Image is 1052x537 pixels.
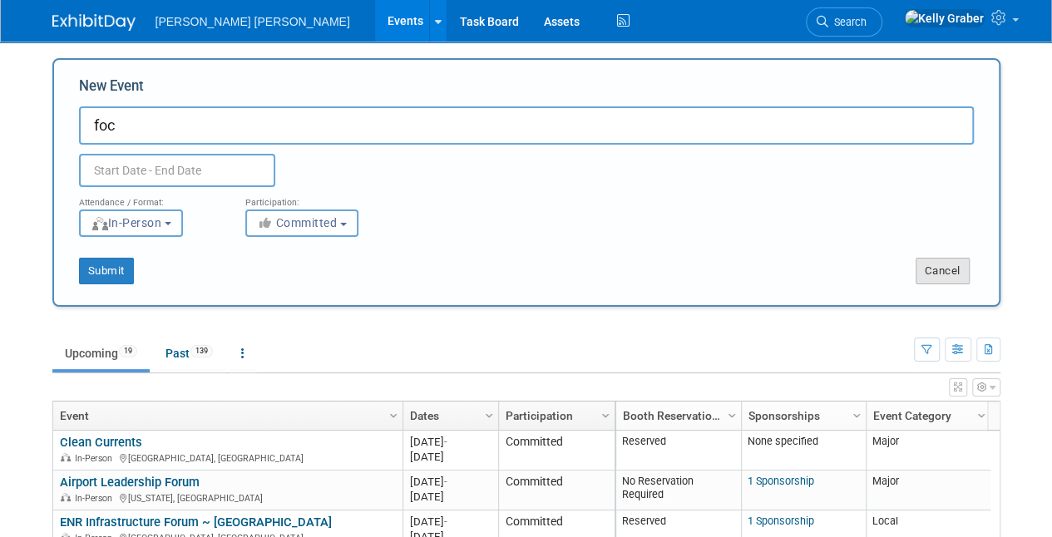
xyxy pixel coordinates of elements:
td: Major [866,470,990,510]
div: [DATE] [410,490,491,504]
span: None specified [748,435,818,447]
td: Committed [498,431,615,470]
div: Participation: [245,187,387,209]
span: Column Settings [850,409,863,422]
input: Start Date - End Date [79,154,275,187]
a: Dates [410,402,487,430]
a: ENR Infrastructure Forum ~ [GEOGRAPHIC_DATA] [60,515,332,530]
span: Column Settings [482,409,496,422]
td: Reserved [616,431,741,470]
a: Upcoming19 [52,337,150,369]
a: Column Settings [847,402,866,426]
img: In-Person Event [61,493,71,501]
img: ExhibitDay [52,14,136,31]
a: Event [60,402,392,430]
span: In-Person [91,216,162,229]
td: Committed [498,470,615,510]
a: 1 Sponsorship [748,475,814,487]
span: Column Settings [387,409,400,422]
button: Submit [79,258,134,284]
a: Participation [506,402,604,430]
span: Committed [257,216,338,229]
span: Column Settings [599,409,612,422]
div: [DATE] [410,435,491,449]
a: Column Settings [596,402,615,426]
span: - [444,475,447,488]
button: In-Person [79,209,183,237]
input: Name of Trade Show / Conference [79,106,974,145]
a: Column Settings [723,402,741,426]
a: Event Category [873,402,980,430]
span: Search [828,16,867,28]
div: [DATE] [410,475,491,489]
span: In-Person [75,493,117,504]
a: Column Settings [384,402,403,426]
a: Clean Currents [60,435,142,450]
span: - [444,515,447,528]
span: 139 [190,345,213,357]
div: [DATE] [410,450,491,464]
span: [PERSON_NAME] [PERSON_NAME] [156,15,350,28]
div: [DATE] [410,515,491,529]
a: 1 Sponsorship [748,515,814,527]
a: Airport Leadership Forum [60,475,200,490]
a: Column Settings [972,402,990,426]
button: Committed [245,209,358,237]
span: Column Settings [725,409,738,422]
button: Cancel [916,258,970,284]
span: 19 [119,345,137,357]
td: No Reservation Required [616,470,741,510]
span: In-Person [75,453,117,464]
div: [GEOGRAPHIC_DATA], [GEOGRAPHIC_DATA] [60,451,395,465]
span: Column Settings [975,409,988,422]
div: [US_STATE], [GEOGRAPHIC_DATA] [60,490,395,505]
td: Major [866,431,990,470]
img: In-Person Event [61,453,71,461]
a: Past139 [153,337,225,369]
a: Column Settings [480,402,498,426]
div: Attendance / Format: [79,187,220,209]
span: - [444,436,447,448]
label: New Event [79,76,144,102]
a: Sponsorships [748,402,855,430]
img: Kelly Graber [904,9,985,27]
a: Booth Reservation Status [623,402,730,430]
a: Search [806,7,882,37]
